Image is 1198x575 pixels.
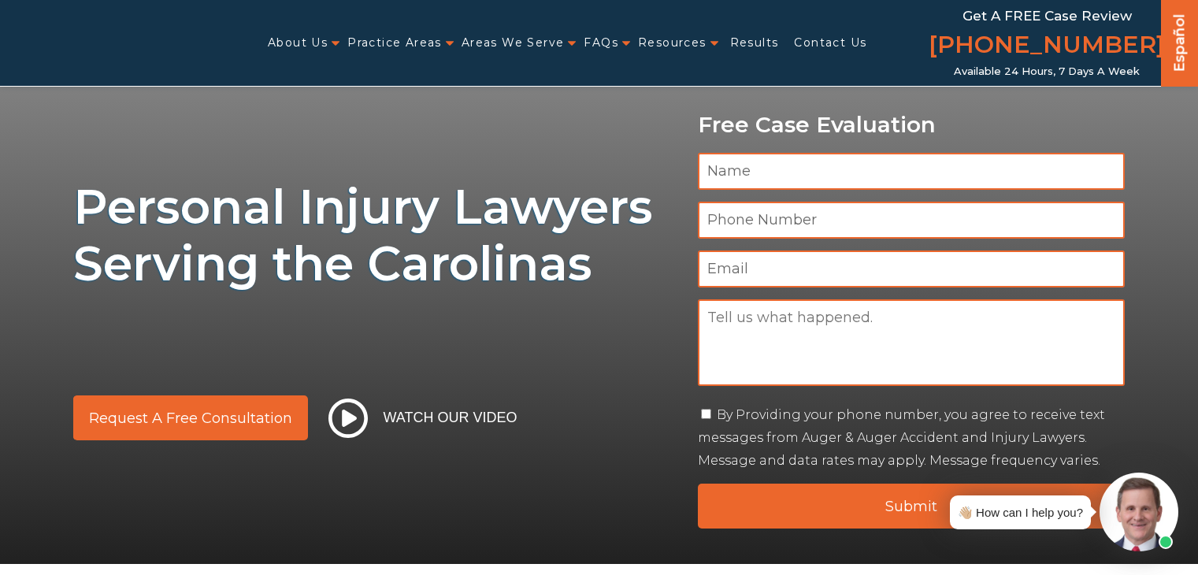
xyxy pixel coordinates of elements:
[347,27,442,59] a: Practice Areas
[89,411,292,425] span: Request a Free Consultation
[462,27,565,59] a: Areas We Serve
[268,27,328,59] a: About Us
[73,395,308,440] a: Request a Free Consultation
[954,65,1140,78] span: Available 24 Hours, 7 Days a Week
[698,250,1126,287] input: Email
[958,502,1083,523] div: 👋🏼 How can I help you?
[698,202,1126,239] input: Phone Number
[324,398,522,439] button: Watch Our Video
[1100,473,1178,551] img: Intaker widget Avatar
[698,484,1126,529] input: Submit
[698,153,1126,190] input: Name
[9,28,206,57] img: Auger & Auger Accident and Injury Lawyers Logo
[73,179,679,292] h1: Personal Injury Lawyers Serving the Carolinas
[794,27,866,59] a: Contact Us
[638,27,707,59] a: Resources
[698,407,1105,468] label: By Providing your phone number, you agree to receive text messages from Auger & Auger Accident an...
[73,300,535,360] img: sub text
[730,27,779,59] a: Results
[929,28,1165,65] a: [PHONE_NUMBER]
[962,8,1132,24] span: Get a FREE Case Review
[584,27,618,59] a: FAQs
[698,113,1126,137] p: Free Case Evaluation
